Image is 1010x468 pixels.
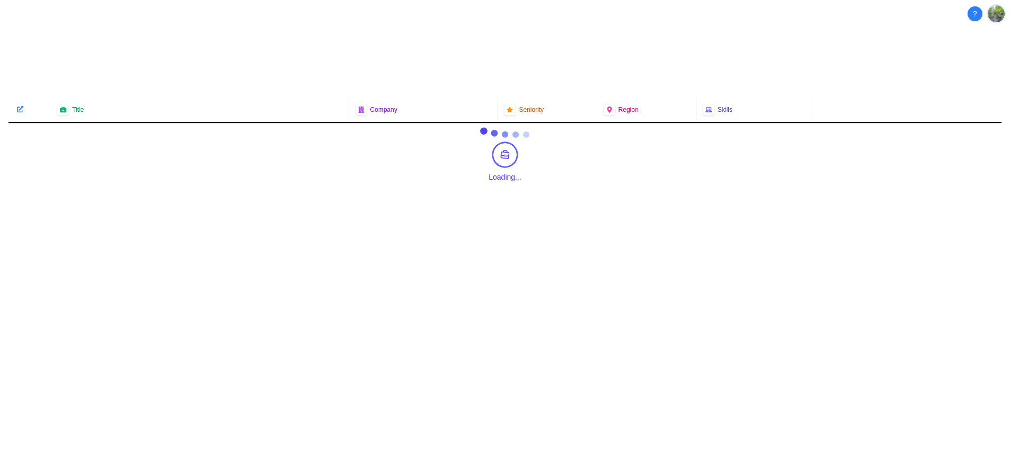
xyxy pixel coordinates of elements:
div: Loading... [489,172,521,182]
button: User menu [987,4,1006,23]
button: About Techjobs [968,6,982,21]
span: Seniority [519,105,544,114]
span: Company [370,105,397,114]
span: Skills [718,105,733,114]
span: Region [619,105,639,114]
span: ? [973,8,977,19]
span: Title [72,105,84,114]
img: User avatar [988,5,1005,22]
